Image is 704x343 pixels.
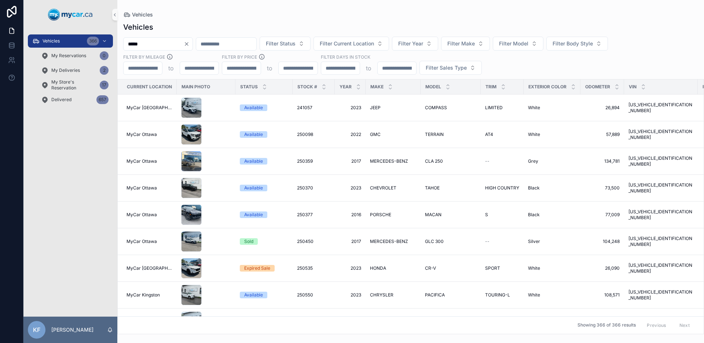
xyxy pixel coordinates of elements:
span: MyCar Ottawa [126,158,157,164]
span: Black [528,185,540,191]
div: 17 [100,81,109,89]
a: Sold [240,238,288,245]
a: Black [528,185,576,191]
span: Black [528,212,540,218]
span: 2017 [339,239,361,244]
span: Vehicles [43,38,60,44]
a: 73,500 [585,185,620,191]
span: TOURING-L [485,292,510,298]
p: to [168,64,174,73]
span: White [528,265,540,271]
a: 108,571 [585,292,620,298]
button: Select Button [260,37,311,51]
span: VIN [629,84,637,90]
div: 0 [100,51,109,60]
a: MyCar Ottawa [126,158,172,164]
a: White [528,292,576,298]
span: My Deliveries [51,67,80,73]
span: 250535 [297,265,313,271]
span: Model [425,84,441,90]
span: MERCEDES-BENZ [370,239,408,244]
span: 2022 [339,132,361,137]
span: PACIFICA [425,292,445,298]
span: GMC [370,132,381,137]
span: Stock # [297,84,317,90]
span: Filter Current Location [320,40,374,47]
a: 2016 [339,212,361,218]
span: MERCEDES-BENZ [370,158,408,164]
button: Select Button [493,37,543,51]
a: MyCar Kingston [126,292,172,298]
span: 77,009 [585,212,620,218]
span: MyCar Ottawa [126,239,157,244]
span: HIGH COUNTRY [485,185,519,191]
a: MACAN [425,212,476,218]
span: 250377 [297,212,313,218]
a: MyCar Ottawa [126,239,172,244]
span: [US_VEHICLE_IDENTIFICATION_NUMBER] [628,155,693,167]
a: Available [240,292,288,298]
a: S [485,212,519,218]
span: [US_VEHICLE_IDENTIFICATION_NUMBER] [628,236,693,247]
a: Available [240,158,288,165]
a: White [528,132,576,137]
span: MyCar Ottawa [126,185,157,191]
span: CHEVROLET [370,185,396,191]
span: [US_VEHICLE_IDENTIFICATION_NUMBER] [628,129,693,140]
span: 2023 [339,185,361,191]
span: Filter Year [398,40,423,47]
span: White [528,105,540,111]
span: JEEP [370,105,381,111]
a: [US_VEHICLE_IDENTIFICATION_NUMBER] [628,289,693,301]
div: Available [244,104,263,111]
a: JEEP [370,105,416,111]
div: Expired Sale [244,265,270,272]
img: App logo [48,9,93,21]
a: 241057 [297,105,330,111]
span: Make [370,84,384,90]
a: 26,894 [585,105,620,111]
span: MACAN [425,212,441,218]
span: PORSCHE [370,212,391,218]
a: 250098 [297,132,330,137]
a: [US_VEHICLE_IDENTIFICATION_NUMBER] [628,102,693,114]
div: Available [244,131,263,138]
span: HONDA [370,265,386,271]
a: [US_VEHICLE_IDENTIFICATION_NUMBER] [628,182,693,194]
a: CLA 250 [425,158,476,164]
a: 57,889 [585,132,620,137]
span: Main Photo [181,84,210,90]
span: Filter Sales Type [426,64,467,71]
span: Delivered [51,97,71,103]
a: MyCar [GEOGRAPHIC_DATA] [126,105,172,111]
span: CR-V [425,265,436,271]
a: 26,090 [585,265,620,271]
a: AT4 [485,132,519,137]
a: 2023 [339,265,361,271]
a: 250377 [297,212,330,218]
span: Grey [528,158,538,164]
div: Available [244,158,263,165]
span: GLC 300 [425,239,444,244]
p: to [267,64,272,73]
a: SPORT [485,265,519,271]
a: -- [485,158,519,164]
span: -- [485,158,489,164]
a: Grey [528,158,576,164]
a: TERRAIN [425,132,476,137]
a: Available [240,104,288,111]
a: LIMITED [485,105,519,111]
a: PACIFICA [425,292,476,298]
label: Filter By Mileage [123,54,165,60]
a: MyCar [GEOGRAPHIC_DATA] [126,265,172,271]
a: GMC [370,132,416,137]
a: [US_VEHICLE_IDENTIFICATION_NUMBER] [628,316,693,328]
a: CHRYSLER [370,292,416,298]
a: 2023 [339,105,361,111]
span: [US_VEHICLE_IDENTIFICATION_NUMBER] [628,262,693,274]
div: 657 [96,95,109,104]
span: MyCar Ottawa [126,132,157,137]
